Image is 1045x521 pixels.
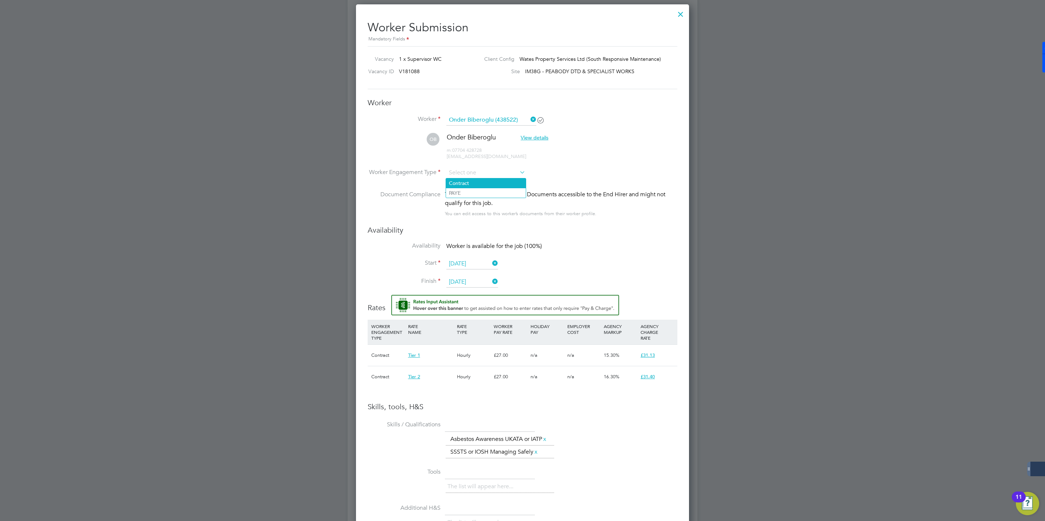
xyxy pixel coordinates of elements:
span: n/a [567,374,574,380]
label: Worker Engagement Type [368,169,441,176]
label: Client Config [478,56,514,62]
h3: Skills, tools, H&S [368,402,677,411]
label: Vacancy ID [365,68,394,75]
li: Asbestos Awareness UKATA or IATP [447,434,550,444]
span: [EMAIL_ADDRESS][DOMAIN_NAME] [447,153,526,159]
span: Worker is available for the job (100%) [446,242,542,250]
span: n/a [567,352,574,358]
li: Contract [446,178,526,188]
button: Rate Assistant [391,295,619,315]
div: You can edit access to this worker’s documents from their worker profile. [445,209,596,218]
label: Worker [368,115,441,123]
div: Contract [369,366,406,387]
div: £27.00 [492,366,529,387]
label: Availability [368,242,441,250]
span: n/a [531,374,537,380]
span: m: [447,147,452,153]
li: PAYE [446,188,526,198]
span: Onder Biberoglu [447,133,496,141]
li: SSSTS or IOSH Managing Safely [447,447,541,457]
span: £31.40 [641,374,655,380]
label: Start [368,259,441,267]
span: V181088 [399,68,420,75]
div: RATE NAME [406,320,455,339]
label: Vacancy [365,56,394,62]
div: 11 [1015,497,1022,506]
label: Document Compliance [368,190,441,217]
input: Select one [446,277,498,288]
div: Contract [369,345,406,366]
label: Tools [368,468,441,476]
div: Hourly [455,345,492,366]
div: AGENCY MARKUP [602,320,639,339]
span: £31.13 [641,352,655,358]
span: View details [521,134,548,141]
span: Tier 1 [408,352,420,358]
h3: Availability [368,225,677,235]
div: WORKER PAY RATE [492,320,529,339]
a: x [533,447,539,457]
div: HOLIDAY PAY [529,320,565,339]
span: n/a [531,352,537,358]
h3: Rates [368,295,677,312]
label: Additional H&S [368,504,441,512]
span: 16.30% [604,374,619,380]
button: Open Resource Center, 11 new notifications [1016,492,1039,515]
div: This worker has no Compliance Documents accessible to the End Hirer and might not qualify for thi... [445,190,677,208]
label: Finish [368,277,441,285]
span: IM38G - PEABODY DTD & SPECIALIST WORKS [525,68,634,75]
div: EMPLOYER COST [565,320,602,339]
div: £27.00 [492,345,529,366]
div: RATE TYPE [455,320,492,339]
label: Skills / Qualifications [368,421,441,429]
div: Hourly [455,366,492,387]
span: OB [427,133,439,146]
input: Select one [446,258,498,269]
label: Site [478,68,520,75]
span: 07704 428728 [447,147,482,153]
span: Tier 2 [408,374,420,380]
h2: Worker Submission [368,15,677,43]
input: Select one [446,167,525,178]
div: WORKER ENGAGEMENT TYPE [369,320,406,344]
input: Search for... [446,115,536,126]
span: 1 x Supervisor WC [399,56,442,62]
div: AGENCY CHARGE RATE [639,320,676,344]
div: Mandatory Fields [368,35,677,43]
h3: Worker [368,98,677,107]
li: The list will appear here... [447,482,516,492]
span: 15.30% [604,352,619,358]
span: Wates Property Services Ltd (South Responsive Maintenance) [520,56,661,62]
a: x [542,434,547,444]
